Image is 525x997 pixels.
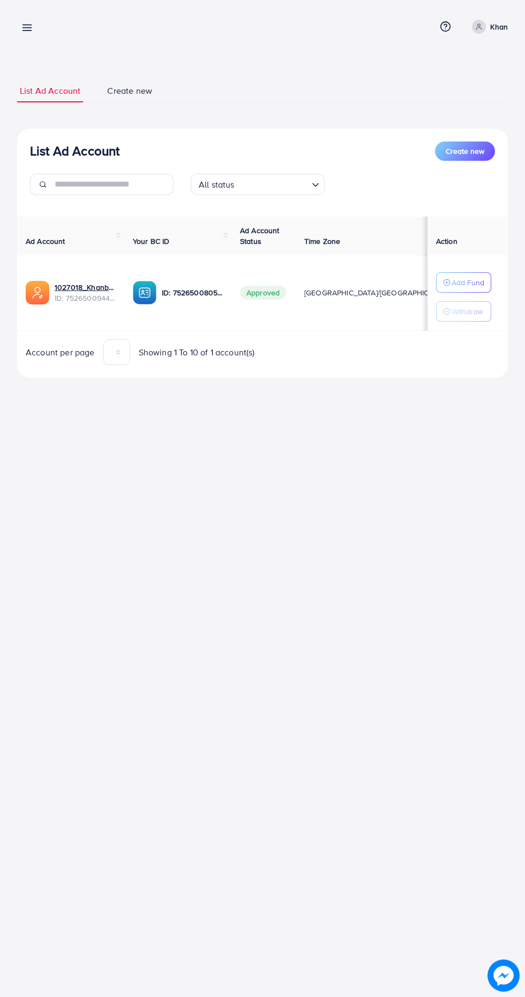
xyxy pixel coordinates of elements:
[162,286,223,299] p: ID: 7526500805902909457
[240,225,280,247] span: Ad Account Status
[452,305,483,318] p: Withdraw
[468,20,508,34] a: Khan
[304,287,453,298] span: [GEOGRAPHIC_DATA]/[GEOGRAPHIC_DATA]
[436,236,457,247] span: Action
[436,272,491,293] button: Add Fund
[490,20,508,33] p: Khan
[26,346,95,359] span: Account per page
[26,281,49,304] img: ic-ads-acc.e4c84228.svg
[20,85,80,97] span: List Ad Account
[30,143,119,159] h3: List Ad Account
[435,142,495,161] button: Create new
[197,177,237,192] span: All status
[133,281,156,304] img: ic-ba-acc.ded83a64.svg
[446,146,484,157] span: Create new
[55,293,116,303] span: ID: 7526500944935256080
[240,286,286,300] span: Approved
[26,236,65,247] span: Ad Account
[191,174,325,195] div: Search for option
[107,85,152,97] span: Create new
[452,276,484,289] p: Add Fund
[487,959,520,992] img: image
[55,282,116,293] a: 1027018_Khanbhia_1752400071646
[133,236,170,247] span: Your BC ID
[436,301,491,322] button: Withdraw
[55,282,116,304] div: <span class='underline'>1027018_Khanbhia_1752400071646</span></br>7526500944935256080
[238,175,307,192] input: Search for option
[139,346,255,359] span: Showing 1 To 10 of 1 account(s)
[304,236,340,247] span: Time Zone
